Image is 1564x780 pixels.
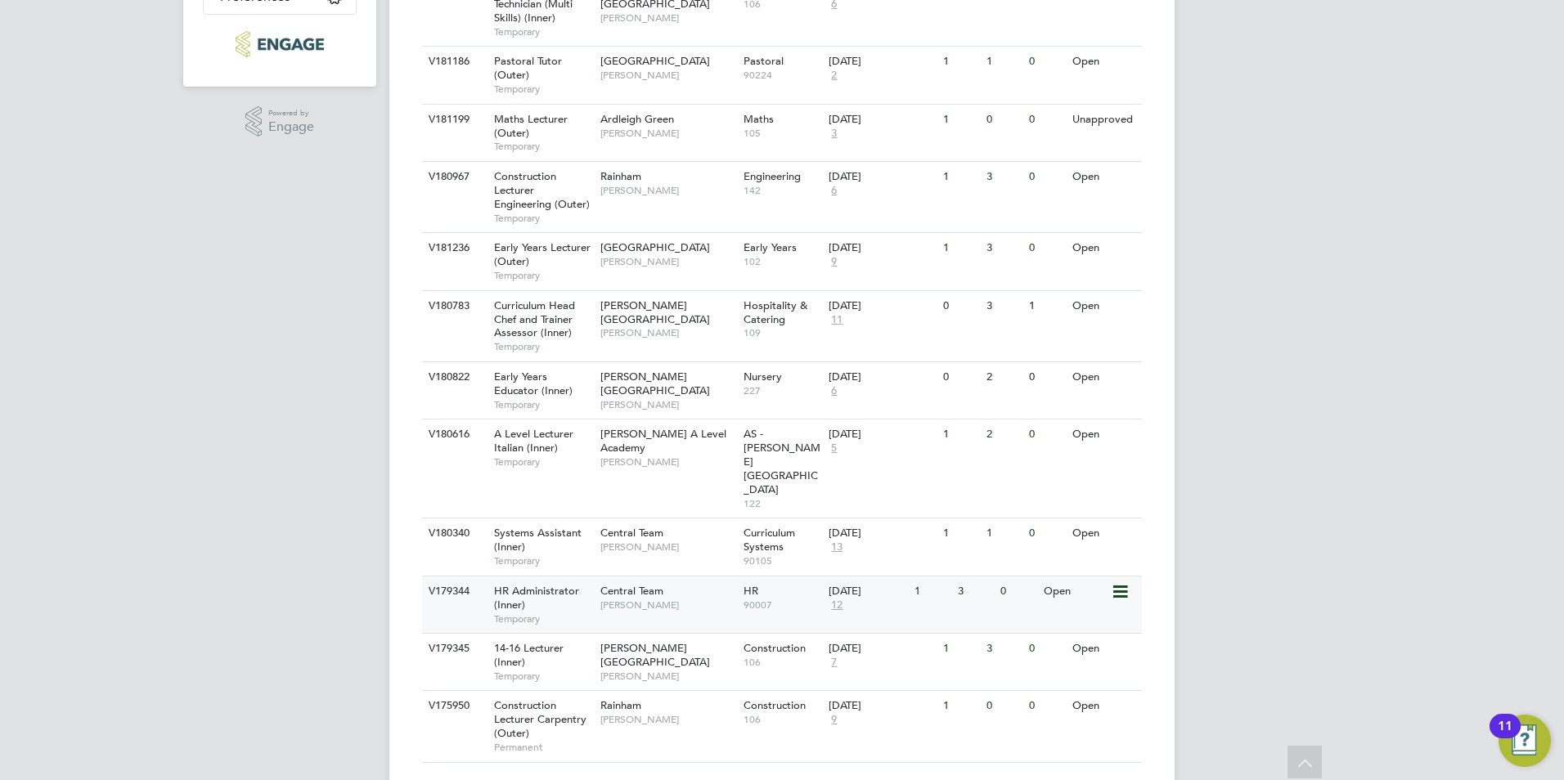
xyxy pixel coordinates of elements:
span: Central Team [600,584,663,598]
div: 3 [954,576,996,607]
div: [DATE] [829,527,935,540]
span: 122 [744,497,821,510]
div: 0 [939,291,982,321]
div: [DATE] [829,585,906,598]
span: Construction Lecturer Carpentry (Outer) [494,698,586,740]
span: [PERSON_NAME] [600,598,735,612]
div: V180822 [425,362,482,392]
div: [DATE] [829,170,935,184]
span: 90105 [744,554,821,567]
div: 0 [1025,105,1067,135]
span: 9 [829,255,839,269]
span: Powered by [268,106,314,120]
span: [PERSON_NAME] [600,255,735,268]
span: Temporary [494,269,592,282]
div: 2 [982,419,1025,450]
span: 13 [829,540,845,554]
span: 106 [744,713,821,726]
div: 1 [1025,291,1067,321]
span: Temporary [494,140,592,153]
span: Construction Lecturer Engineering (Outer) [494,169,590,211]
span: HR Administrator (Inner) [494,584,579,612]
span: A Level Lecturer Italian (Inner) [494,427,573,455]
div: 0 [1025,362,1067,392]
a: Powered byEngage [245,106,315,137]
span: Pastoral Tutor (Outer) [494,54,562,82]
div: Open [1068,634,1139,664]
span: Systems Assistant (Inner) [494,526,582,554]
span: 11 [829,313,845,327]
div: V179345 [425,634,482,664]
div: 1 [982,518,1025,549]
div: V180616 [425,419,482,450]
span: Early Years Educator (Inner) [494,370,573,397]
div: Open [1040,576,1111,607]
span: Rainham [600,698,641,712]
div: V181186 [425,47,482,77]
div: 1 [982,47,1025,77]
div: 1 [939,233,982,263]
div: 1 [939,691,982,721]
span: Engineering [744,169,801,183]
span: 14-16 Lecturer (Inner) [494,641,564,669]
span: [PERSON_NAME] [600,670,735,683]
div: 1 [939,634,982,664]
div: 0 [1025,518,1067,549]
div: 0 [1025,162,1067,192]
a: Go to home page [203,31,357,57]
div: Open [1068,291,1139,321]
span: [PERSON_NAME][GEOGRAPHIC_DATA] [600,641,710,669]
div: Open [1068,518,1139,549]
span: Central Team [600,526,663,540]
div: V180783 [425,291,482,321]
span: 90007 [744,598,821,612]
div: 3 [982,634,1025,664]
div: 1 [939,162,982,192]
span: [PERSON_NAME] [600,713,735,726]
div: [DATE] [829,642,935,656]
span: Temporary [494,340,592,353]
span: [PERSON_NAME] [600,184,735,197]
span: [GEOGRAPHIC_DATA] [600,54,710,68]
span: Early Years Lecturer (Outer) [494,240,591,268]
div: V181199 [425,105,482,135]
span: Maths Lecturer (Outer) [494,112,568,140]
span: Ardleigh Green [600,112,674,126]
div: [DATE] [829,299,935,313]
img: huntereducation-logo-retina.png [236,31,323,57]
div: 2 [982,362,1025,392]
div: Open [1068,47,1139,77]
span: [PERSON_NAME][GEOGRAPHIC_DATA] [600,298,710,326]
div: 3 [982,162,1025,192]
span: 3 [829,127,839,141]
span: Temporary [494,670,592,683]
div: Open [1068,233,1139,263]
div: 0 [996,576,1039,607]
div: [DATE] [829,370,935,384]
span: 142 [744,184,821,197]
div: 3 [982,233,1025,263]
span: 102 [744,255,821,268]
span: Temporary [494,212,592,225]
div: 3 [982,291,1025,321]
div: 0 [939,362,982,392]
span: 6 [829,384,839,398]
span: [PERSON_NAME] [600,326,735,339]
span: Construction [744,641,806,655]
span: 9 [829,713,839,727]
div: 0 [1025,233,1067,263]
span: Engage [268,120,314,134]
span: Early Years [744,240,797,254]
span: Pastoral [744,54,784,68]
div: Open [1068,691,1139,721]
span: 7 [829,656,839,670]
span: 106 [744,656,821,669]
div: Open [1068,362,1139,392]
span: Nursery [744,370,782,383]
div: 0 [1025,691,1067,721]
span: HR [744,584,758,598]
span: Temporary [494,398,592,411]
div: V180967 [425,162,482,192]
div: [DATE] [829,113,935,127]
span: AS - [PERSON_NAME][GEOGRAPHIC_DATA] [744,427,820,496]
